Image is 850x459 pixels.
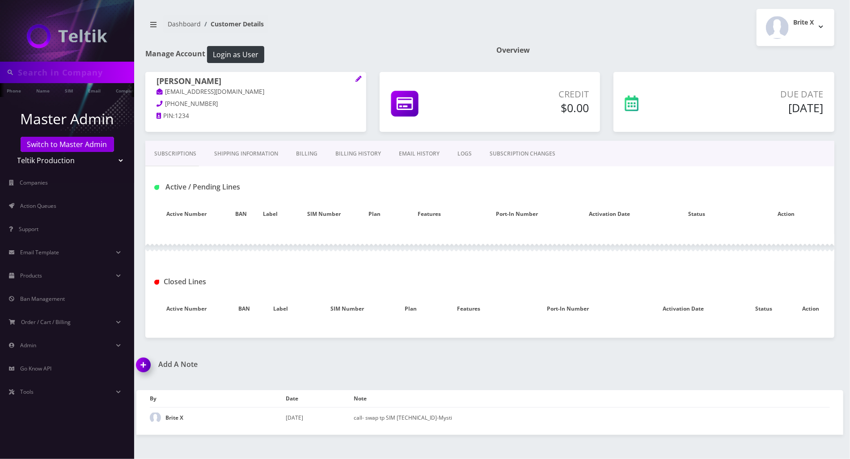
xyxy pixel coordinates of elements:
[361,201,388,227] th: Plan
[145,296,228,322] th: Active Number
[18,64,132,81] input: Search in Company
[154,278,369,286] h1: Closed Lines
[168,20,201,28] a: Dashboard
[150,390,286,407] th: By
[481,141,564,167] a: SUBSCRIPTION CHANGES
[156,76,355,87] h1: [PERSON_NAME]
[20,295,65,303] span: Ban Management
[165,100,218,108] span: [PHONE_NUMBER]
[287,201,361,227] th: SIM Number
[260,296,301,322] th: Label
[787,296,834,322] th: Action
[201,19,264,29] li: Customer Details
[136,360,483,369] a: Add A Note
[21,137,114,152] a: Switch to Master Admin
[326,141,390,167] a: Billing History
[228,296,260,322] th: BAN
[32,83,54,97] a: Name
[156,88,264,97] a: [EMAIL_ADDRESS][DOMAIN_NAME]
[695,101,823,114] h5: [DATE]
[207,46,264,63] button: Login as User
[390,141,448,167] a: EMAIL HISTORY
[470,201,564,227] th: Port-In Number
[156,112,175,121] a: PIN:
[497,46,835,55] h1: Overview
[254,201,287,227] th: Label
[354,407,830,428] td: call- swap tp SIM [TECHNICAL_ID]-Mysti
[388,201,470,227] th: Features
[145,141,205,167] a: Subscriptions
[448,141,481,167] a: LOGS
[205,141,287,167] a: Shipping Information
[228,201,254,227] th: BAN
[479,88,589,101] p: Credit
[20,202,56,210] span: Action Queues
[2,83,25,97] a: Phone
[427,296,510,322] th: Features
[564,201,655,227] th: Activation Date
[21,318,71,326] span: Order / Cart / Billing
[84,83,105,97] a: Email
[111,83,141,97] a: Company
[27,24,107,48] img: Teltik Production
[154,280,159,285] img: Closed Lines
[394,296,427,322] th: Plan
[20,388,34,396] span: Tools
[60,83,77,97] a: SIM
[301,296,394,322] th: SIM Number
[154,183,369,191] h1: Active / Pending Lines
[479,101,589,114] h5: $0.00
[287,141,326,167] a: Billing
[175,112,189,120] span: 1234
[20,179,48,186] span: Companies
[286,390,354,407] th: Date
[154,185,159,190] img: Active / Pending Lines
[19,225,38,233] span: Support
[145,46,483,63] h1: Manage Account
[757,9,834,46] button: Brite X
[20,272,42,279] span: Products
[655,201,738,227] th: Status
[510,296,626,322] th: Port-In Number
[793,19,814,26] h2: Brite X
[205,49,264,59] a: Login as User
[626,296,740,322] th: Activation Date
[695,88,823,101] p: Due Date
[738,201,834,227] th: Action
[145,201,228,227] th: Active Number
[20,341,36,349] span: Admin
[165,414,183,421] strong: Brite X
[20,365,51,372] span: Go Know API
[740,296,787,322] th: Status
[286,407,354,428] td: [DATE]
[145,15,483,40] nav: breadcrumb
[354,390,830,407] th: Note
[20,248,59,256] span: Email Template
